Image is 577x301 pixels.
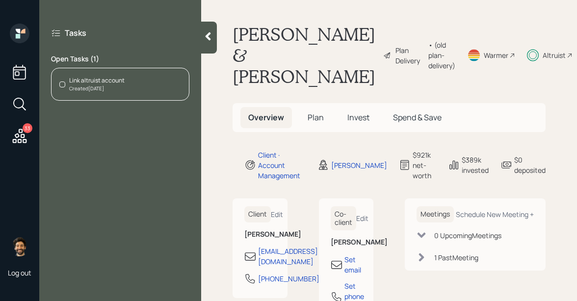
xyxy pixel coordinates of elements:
h6: Meetings [417,206,454,222]
div: $921k net-worth [413,150,436,181]
div: Log out [8,268,31,277]
div: Edit [356,214,368,223]
span: Spend & Save [393,112,442,123]
div: [PERSON_NAME] [331,160,387,170]
h6: [PERSON_NAME] [244,230,276,239]
label: Tasks [65,27,86,38]
div: $389k invested [462,155,489,175]
h6: Client [244,206,271,222]
div: • (old plan-delivery) [428,40,455,71]
img: eric-schwartz-headshot.png [10,237,29,256]
div: $0 deposited [514,155,546,175]
h1: [PERSON_NAME] & [PERSON_NAME] [233,24,375,87]
div: Edit [271,210,283,219]
div: Client · Account Management [258,150,306,181]
div: [PHONE_NUMBER] [258,274,319,284]
span: Invest [347,112,369,123]
span: Plan [308,112,324,123]
h6: [PERSON_NAME] [331,238,362,246]
div: Warmer [484,50,508,60]
label: Open Tasks ( 1 ) [51,54,189,64]
div: Set email [344,254,362,275]
div: 1 Past Meeting [434,252,478,263]
div: [EMAIL_ADDRESS][DOMAIN_NAME] [258,246,318,267]
div: 0 Upcoming Meeting s [434,230,501,241]
div: Link altruist account [69,76,125,85]
div: Schedule New Meeting + [456,210,534,219]
div: Plan Delivery [395,45,423,66]
span: Overview [248,112,284,123]
div: Created [DATE] [69,85,125,92]
h6: Co-client [331,206,356,231]
div: Altruist [543,50,566,60]
div: 33 [23,123,32,133]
